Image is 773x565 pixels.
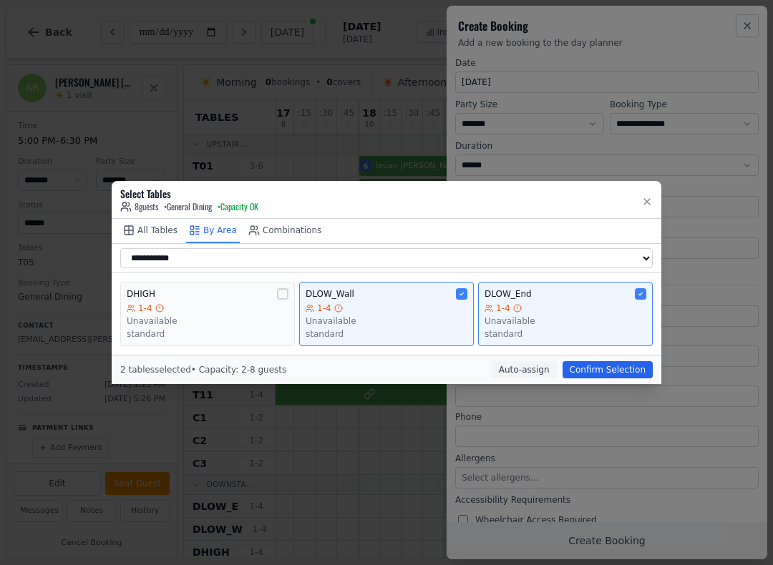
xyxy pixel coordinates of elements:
[120,219,180,243] button: All Tables
[164,201,212,212] span: • General Dining
[218,201,258,212] span: • Capacity OK
[306,288,354,300] span: DLOW_Wall
[492,361,557,378] button: Auto-assign
[317,303,331,314] span: 1-4
[478,282,653,346] button: DLOW_End1-4Unavailablestandard
[138,303,152,314] span: 1-4
[485,328,646,340] div: standard
[306,315,467,327] div: Unavailable
[485,315,646,327] div: Unavailable
[120,201,158,212] span: 8 guests
[127,315,288,327] div: Unavailable
[563,361,653,378] button: Confirm Selection
[306,328,467,340] div: standard
[245,219,325,243] button: Combinations
[127,328,288,340] div: standard
[485,288,532,300] span: DLOW_End
[127,288,155,300] span: DHIGH
[120,282,295,346] button: DHIGH1-4Unavailablestandard
[120,187,258,201] h3: Select Tables
[186,219,240,243] button: By Area
[299,282,474,346] button: DLOW_Wall1-4Unavailablestandard
[120,365,286,375] span: 2 tables selected • Capacity: 2-8 guests
[496,303,510,314] span: 1-4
